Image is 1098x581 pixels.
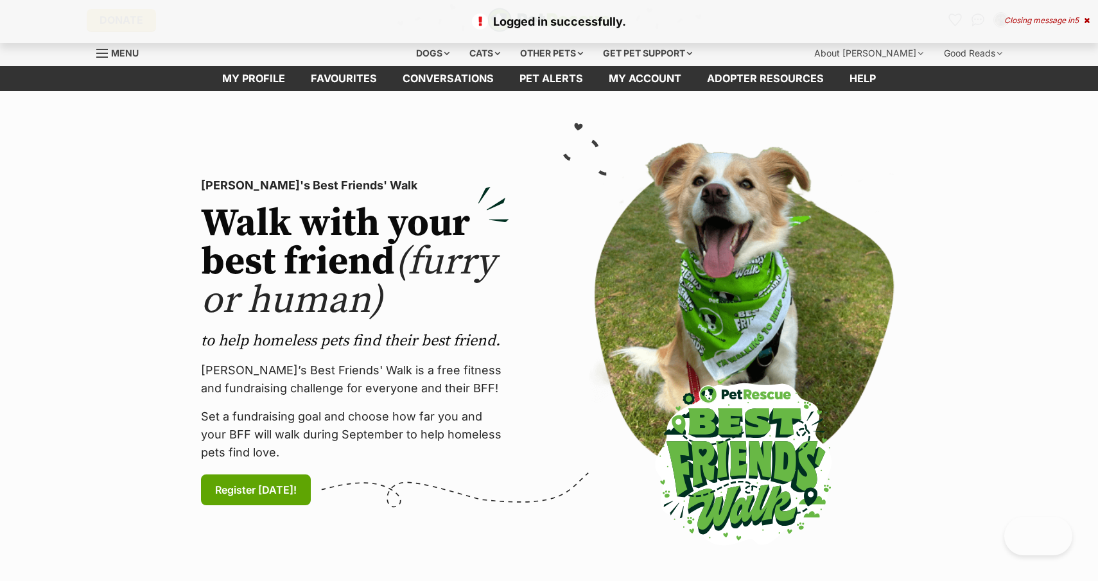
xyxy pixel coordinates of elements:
[201,408,509,462] p: Set a fundraising goal and choose how far you and your BFF will walk during September to help hom...
[407,40,458,66] div: Dogs
[96,40,148,64] a: Menu
[209,66,298,91] a: My profile
[507,66,596,91] a: Pet alerts
[201,474,311,505] a: Register [DATE]!
[111,48,139,58] span: Menu
[460,40,509,66] div: Cats
[298,66,390,91] a: Favourites
[805,40,932,66] div: About [PERSON_NAME]
[935,40,1011,66] div: Good Reads
[215,482,297,498] span: Register [DATE]!
[594,40,701,66] div: Get pet support
[201,361,509,397] p: [PERSON_NAME]’s Best Friends' Walk is a free fitness and fundraising challenge for everyone and t...
[201,205,509,320] h2: Walk with your best friend
[694,66,837,91] a: Adopter resources
[390,66,507,91] a: conversations
[837,66,889,91] a: Help
[1004,517,1072,555] iframe: Help Scout Beacon - Open
[201,177,509,195] p: [PERSON_NAME]'s Best Friends' Walk
[201,238,496,325] span: (furry or human)
[511,40,592,66] div: Other pets
[596,66,694,91] a: My account
[201,331,509,351] p: to help homeless pets find their best friend.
